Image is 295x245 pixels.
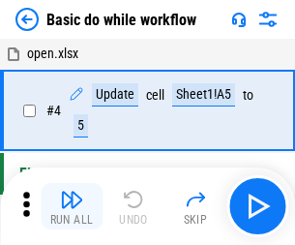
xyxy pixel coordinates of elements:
img: Main button [242,191,273,222]
span: open.xlsx [27,46,78,61]
div: to [243,88,253,103]
div: Basic do while workflow [46,11,196,29]
div: 5 [74,114,88,138]
img: Skip [184,188,207,211]
div: Sheet1!A5 [172,83,235,107]
img: Back [15,8,39,31]
div: cell [146,88,164,103]
div: Skip [184,214,208,226]
span: # 4 [46,103,61,118]
img: Settings menu [256,8,280,31]
button: Skip [164,183,226,230]
img: Run All [60,188,83,211]
div: Run All [50,214,94,226]
div: Update [92,83,138,107]
img: Support [231,12,247,27]
button: Run All [41,183,103,230]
